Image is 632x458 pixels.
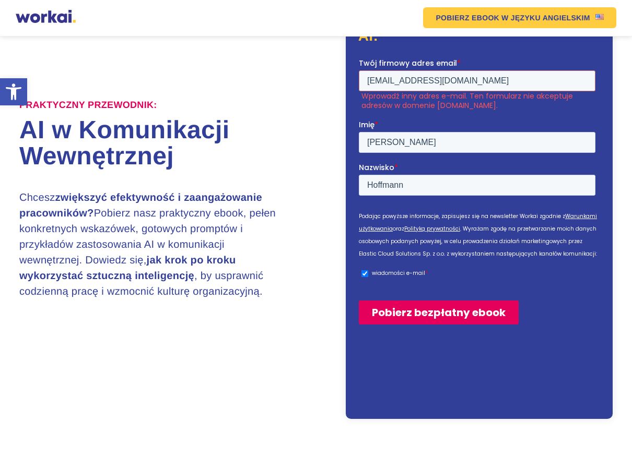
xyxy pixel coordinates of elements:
[359,58,600,402] iframe: Form 0
[436,14,499,21] em: POBIERZ EBOOK
[19,255,236,282] strong: jak krok po kroku wykorzystać sztuczną inteligencję
[19,192,262,219] strong: zwiększyć efektywność i zaangażowanie pracowników?
[19,117,316,170] h1: AI w Komunikacji Wewnętrznej
[423,7,616,28] a: POBIERZ EBOOKW JĘZYKU ANGIELSKIMUS flag
[19,100,157,111] label: Praktyczny przewodnik:
[595,14,604,20] img: US flag
[19,190,286,299] h3: Chcesz Pobierz nasz praktyczny ebook, pełen konkretnych wskazówek, gotowych promptów i przykładów...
